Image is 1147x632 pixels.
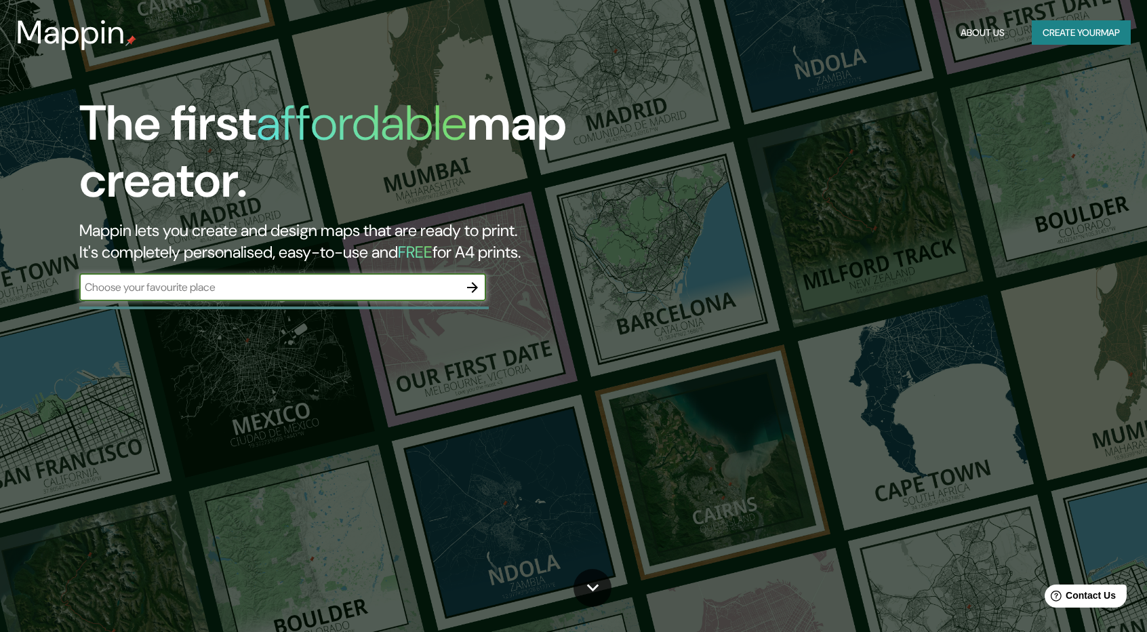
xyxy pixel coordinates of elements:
h5: FREE [398,241,432,262]
input: Choose your favourite place [79,279,459,295]
iframe: Help widget launcher [1026,579,1132,617]
button: Create yourmap [1032,20,1131,45]
img: mappin-pin [125,35,136,46]
button: About Us [955,20,1010,45]
h3: Mappin [16,14,125,52]
h1: The first map creator. [79,95,653,220]
h1: affordable [256,92,467,155]
h2: Mappin lets you create and design maps that are ready to print. It's completely personalised, eas... [79,220,653,263]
